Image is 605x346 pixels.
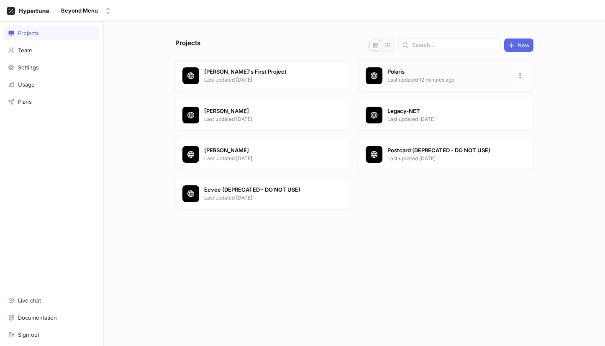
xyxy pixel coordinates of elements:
a: Documentation [4,310,99,325]
span: New [518,43,530,48]
a: Team [4,43,99,57]
div: Documentation [18,314,57,321]
p: Eevee (DEPRECATED - DO NOT USE) [204,186,326,194]
p: Last updated [DATE] [204,76,326,84]
div: Projects [18,30,39,36]
div: Beyond Menu [61,7,98,14]
div: Plans [18,98,32,105]
p: Last updated [DATE] [204,115,326,123]
button: New [504,38,533,52]
p: [PERSON_NAME] [204,146,326,155]
p: Last updated [DATE] [204,155,326,162]
a: Usage [4,77,99,92]
p: Last updated 12 minutes ago [387,76,509,84]
p: Last updated [DATE] [387,155,509,162]
a: Plans [4,95,99,109]
a: Projects [4,26,99,40]
p: Postcard (DEPRECATED - DO NOT USE) [387,146,509,155]
p: Polaris [387,68,509,76]
div: Usage [18,81,35,88]
p: Projects [175,38,200,52]
p: [PERSON_NAME]'s First Project [204,68,326,76]
p: [PERSON_NAME] [204,107,326,115]
div: Live chat [18,297,41,304]
a: Settings [4,60,99,74]
p: Legacy-NET [387,107,509,115]
div: Sign out [18,331,39,338]
p: Last updated [DATE] [204,194,326,202]
div: Settings [18,64,39,71]
p: Last updated [DATE] [387,115,509,123]
input: Search... [412,41,497,49]
div: Team [18,47,32,54]
button: Beyond Menu [58,4,115,18]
